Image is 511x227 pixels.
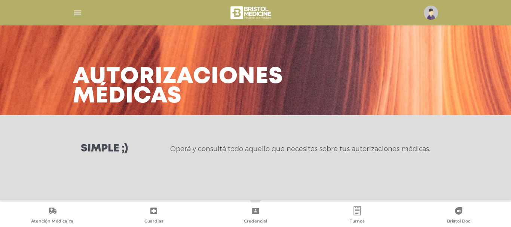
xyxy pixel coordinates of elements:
[103,206,205,226] a: Guardias
[424,6,438,20] img: profile-placeholder.svg
[306,206,408,226] a: Turnos
[408,206,510,226] a: Bristol Doc
[205,206,306,226] a: Credencial
[1,206,103,226] a: Atención Médica Ya
[447,218,470,225] span: Bristol Doc
[144,218,163,225] span: Guardias
[31,218,73,225] span: Atención Médica Ya
[73,8,82,18] img: Cober_menu-lines-white.svg
[170,144,430,153] p: Operá y consultá todo aquello que necesites sobre tus autorizaciones médicas.
[73,67,283,106] h3: Autorizaciones médicas
[81,144,128,154] h3: Simple ;)
[350,218,365,225] span: Turnos
[229,4,274,22] img: bristol-medicine-blanco.png
[244,218,267,225] span: Credencial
